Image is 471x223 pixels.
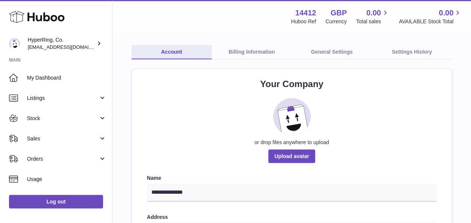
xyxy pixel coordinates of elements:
[27,135,99,142] span: Sales
[28,44,110,50] span: [EMAIL_ADDRESS][DOMAIN_NAME]
[147,139,437,146] div: or drop files anywhere to upload
[132,45,212,59] a: Account
[439,8,453,18] span: 0.00
[147,175,437,182] label: Name
[356,8,389,25] a: 0.00 Total sales
[27,115,99,122] span: Stock
[27,176,106,183] span: Usage
[356,18,389,25] span: Total sales
[268,149,315,163] span: Upload avatar
[399,8,462,25] a: 0.00 AVAILABLE Stock Total
[9,195,103,208] a: Log out
[28,36,95,51] div: HyperRing, Co.
[212,45,292,59] a: Billing Information
[295,8,316,18] strong: 14412
[326,18,347,25] div: Currency
[27,155,99,163] span: Orders
[9,38,20,49] img: internalAdmin-14412@internal.huboo.com
[291,18,316,25] div: Huboo Ref
[147,214,437,221] label: Address
[273,98,311,136] img: placeholder_image.svg
[147,78,437,90] h2: Your Company
[372,45,452,59] a: Settings History
[399,18,462,25] span: AVAILABLE Stock Total
[292,45,372,59] a: General Settings
[27,95,99,102] span: Listings
[366,8,381,18] span: 0.00
[27,74,106,81] span: My Dashboard
[330,8,347,18] strong: GBP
